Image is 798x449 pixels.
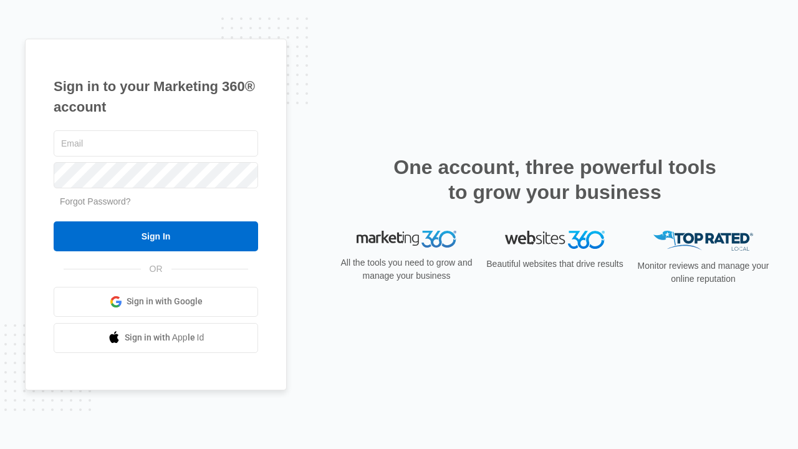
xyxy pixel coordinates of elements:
[54,76,258,117] h1: Sign in to your Marketing 360® account
[54,221,258,251] input: Sign In
[357,231,456,248] img: Marketing 360
[54,287,258,317] a: Sign in with Google
[633,259,773,286] p: Monitor reviews and manage your online reputation
[54,323,258,353] a: Sign in with Apple Id
[141,263,171,276] span: OR
[390,155,720,205] h2: One account, three powerful tools to grow your business
[54,130,258,157] input: Email
[127,295,203,308] span: Sign in with Google
[337,256,476,282] p: All the tools you need to grow and manage your business
[505,231,605,249] img: Websites 360
[653,231,753,251] img: Top Rated Local
[60,196,131,206] a: Forgot Password?
[125,331,204,344] span: Sign in with Apple Id
[485,258,625,271] p: Beautiful websites that drive results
